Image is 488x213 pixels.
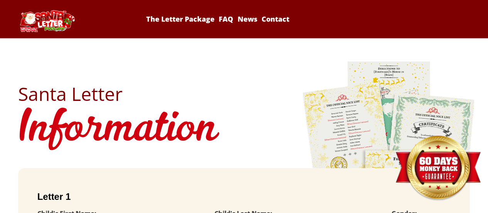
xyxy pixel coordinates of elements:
[395,135,481,201] img: Money Back Guarantee
[218,14,235,24] a: FAQ
[18,10,76,32] img: Santa Letter Logo
[37,191,451,202] h2: Letter 1
[145,14,216,24] a: The Letter Package
[18,85,470,103] h2: Santa Letter
[18,103,470,157] h1: Information
[260,14,290,24] a: Contact
[236,14,258,24] a: News
[439,190,480,209] iframe: Opens a widget where you can find more information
